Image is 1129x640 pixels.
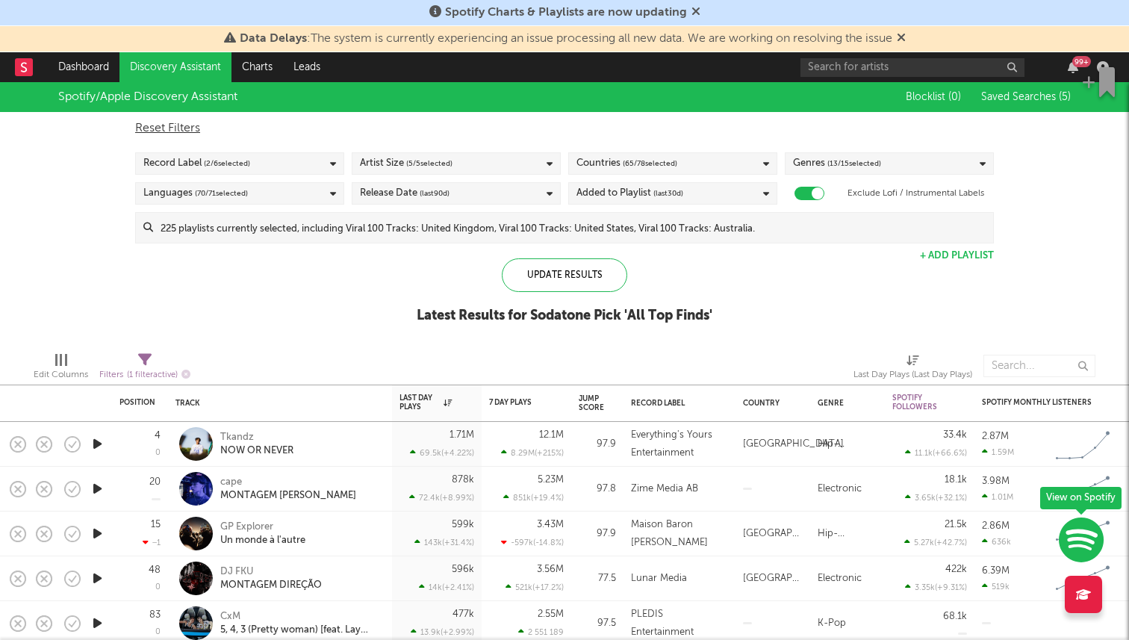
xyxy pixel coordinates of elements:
div: Added to Playlist [576,184,683,202]
button: 99+ [1068,61,1078,73]
span: Dismiss [691,7,700,19]
input: 225 playlists currently selected, including Viral 100 Tracks: United Kingdom, Viral 100 Tracks: U... [153,213,993,243]
div: Countries [576,155,677,173]
div: 1.59M [982,447,1014,457]
div: 6.39M [982,566,1010,576]
span: Blocklist [906,92,961,102]
span: ( 1 filter active) [127,371,178,379]
div: GP Explorer [220,521,305,534]
svg: Chart title [1049,426,1116,463]
div: Release Date [360,184,450,202]
div: Jump Score [579,394,604,412]
div: 3.98M [982,476,1010,486]
div: 12.1M [539,430,564,440]
div: Record Label [631,399,721,408]
div: Hip-Hop/Rap [818,525,877,543]
div: 83 [149,610,161,620]
label: Exclude Lofi / Instrumental Labels [847,184,984,202]
svg: Chart title [1049,560,1116,597]
div: 99 + [1072,56,1091,67]
div: Last Day Plays [399,394,452,411]
div: 97.8 [579,480,616,498]
div: 2.86M [982,521,1010,531]
div: MONTAGEM [PERSON_NAME] [220,489,356,503]
div: Spotify Followers [892,394,945,411]
div: 143k ( +31.4 % ) [414,538,474,547]
div: 8.29M ( +215 % ) [501,448,564,458]
div: 636k [982,537,1011,547]
div: 422k [945,565,967,574]
span: Dismiss [897,33,906,45]
div: 1.01M [982,492,1013,502]
div: cape [220,476,356,489]
div: 21.5k [945,520,967,529]
div: 851k ( +19.4 % ) [503,493,564,503]
div: [GEOGRAPHIC_DATA] [743,435,844,453]
div: Tkandz [220,431,293,444]
div: 4 [155,431,161,441]
div: 3.56M [537,565,564,574]
div: −1 [143,538,161,547]
div: 0 [155,449,161,457]
div: 97.9 [579,525,616,543]
div: Country [743,399,795,408]
div: 5, 4, 3 (Pretty woman) [feat. Lay Bankz] [220,624,381,637]
span: ( 2 / 6 selected) [204,155,250,173]
span: ( 5 ) [1059,92,1071,102]
div: Spotify/Apple Discovery Assistant [58,88,237,106]
div: 2 551 189 [518,627,564,637]
a: GP ExplorerUn monde à l'autre [220,521,305,547]
div: 0 [155,628,161,636]
input: Search... [983,355,1095,377]
span: (last 90 d) [420,184,450,202]
div: 33.4k [943,430,967,440]
div: 599k [452,520,474,529]
div: Electronic [818,480,862,498]
input: Search for artists [800,58,1024,77]
div: View on Spotify [1040,487,1122,509]
span: : The system is currently experiencing an issue processing all new data. We are working on resolv... [240,33,892,45]
div: -597k ( -14.8 % ) [501,538,564,547]
div: Edit Columns [34,347,88,391]
div: 2.55M [538,609,564,619]
div: Genre [818,399,870,408]
span: ( 5 / 5 selected) [406,155,452,173]
div: 97.9 [579,435,616,453]
div: 1.71M [450,430,474,440]
div: 477k [452,609,474,619]
div: 3.35k ( +9.31 % ) [905,582,967,592]
div: 15 [151,520,161,529]
div: Spotify Monthly Listeners [982,398,1094,407]
span: Spotify Charts & Playlists are now updating [445,7,687,19]
div: Reset Filters [135,119,994,137]
div: Everything's Yours Entertainment [631,426,728,462]
div: Filters(1 filter active) [99,347,190,391]
div: 2.87M [982,432,1009,441]
div: Filters [99,366,190,385]
div: 77.5 [579,570,616,588]
div: 521k ( +17.2 % ) [506,582,564,592]
div: 7 Day Plays [489,398,541,407]
div: 5.23M [538,475,564,485]
div: 5.27k ( +42.7 % ) [904,538,967,547]
div: 878k [452,475,474,485]
div: 0 [155,583,161,591]
div: [GEOGRAPHIC_DATA] [743,570,803,588]
a: Discovery Assistant [119,52,231,82]
a: Dashboard [48,52,119,82]
div: DJ FKU [220,565,322,579]
a: TkandzNOW OR NEVER [220,431,293,458]
div: K-Pop [818,615,846,633]
div: 18.1k [945,475,967,485]
button: Saved Searches (5) [977,91,1071,103]
div: Record Label [143,155,250,173]
div: Last Day Plays (Last Day Plays) [853,347,972,391]
div: Latest Results for Sodatone Pick ' All Top Finds ' [417,307,712,325]
div: 3.43M [537,520,564,529]
div: Track [175,399,377,408]
div: 20 [149,477,161,487]
span: ( 70 / 71 selected) [195,184,248,202]
div: 519k [982,582,1010,591]
span: (last 30 d) [653,184,683,202]
button: + Add Playlist [920,251,994,261]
